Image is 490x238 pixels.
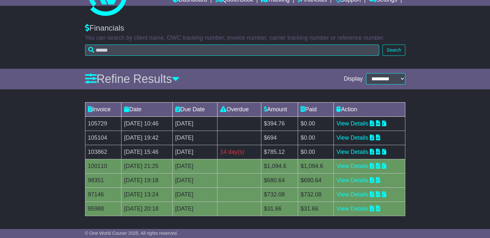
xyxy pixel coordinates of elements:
[121,131,172,145] td: [DATE] 19:42
[85,187,121,202] td: 97146
[298,145,333,159] td: $0.00
[261,187,298,202] td: $732.08
[217,102,261,116] td: Overdue
[121,145,172,159] td: [DATE] 15:46
[85,24,405,33] div: Financials
[220,148,258,156] div: 14 day(s)
[298,102,333,116] td: Paid
[121,187,172,202] td: [DATE] 13:24
[172,159,217,173] td: [DATE]
[261,202,298,216] td: $31.66
[85,102,121,116] td: Invoice
[261,145,298,159] td: $785.12
[261,173,298,187] td: $680.64
[172,116,217,131] td: [DATE]
[85,35,405,42] p: You can search by client name, OWC tracking number, invoice number, carrier tracking number or re...
[172,202,217,216] td: [DATE]
[298,159,333,173] td: $1,094.6
[121,173,172,187] td: [DATE] 19:18
[336,177,368,183] a: View Details
[121,116,172,131] td: [DATE] 10:46
[121,202,172,216] td: [DATE] 20:18
[85,116,121,131] td: 105729
[85,173,121,187] td: 98351
[172,131,217,145] td: [DATE]
[172,145,217,159] td: [DATE]
[336,149,368,155] a: View Details
[336,120,368,127] a: View Details
[85,72,179,85] a: Refine Results
[382,45,405,56] button: Search
[261,159,298,173] td: $1,094.6
[334,102,405,116] td: Action
[172,173,217,187] td: [DATE]
[85,131,121,145] td: 105104
[85,159,121,173] td: 100110
[336,134,368,141] a: View Details
[261,102,298,116] td: Amount
[336,191,368,198] a: View Details
[85,145,121,159] td: 103862
[298,202,333,216] td: $31.66
[298,131,333,145] td: $0.00
[261,116,298,131] td: $394.76
[85,202,121,216] td: 95988
[261,131,298,145] td: $694
[298,116,333,131] td: $0.00
[336,205,368,212] a: View Details
[336,163,368,169] a: View Details
[298,187,333,202] td: $732.08
[344,75,363,83] span: Display
[298,173,333,187] td: $680.64
[85,231,178,236] span: © One World Courier 2025. All rights reserved.
[172,102,217,116] td: Due Date
[121,102,172,116] td: Date
[121,159,172,173] td: [DATE] 21:25
[172,187,217,202] td: [DATE]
